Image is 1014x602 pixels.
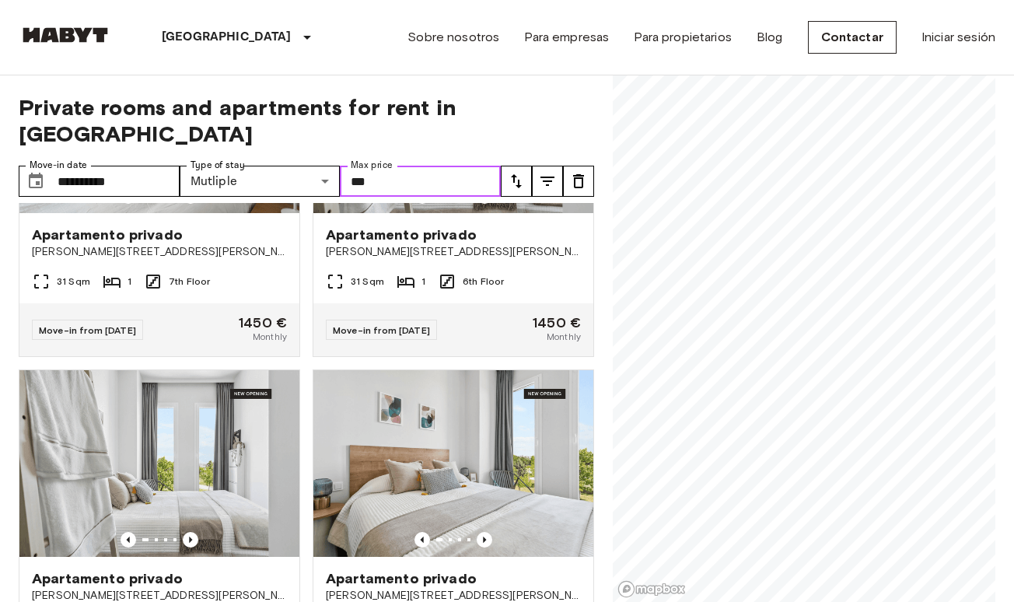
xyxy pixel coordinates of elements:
[253,330,287,344] span: Monthly
[634,28,732,47] a: Para propietarios
[617,580,686,598] a: Mapbox logo
[351,275,384,289] span: 31 Sqm
[162,28,292,47] p: [GEOGRAPHIC_DATA]
[20,166,51,197] button: Choose date, selected date is 13 Oct 2025
[32,244,287,260] span: [PERSON_NAME][STREET_ADDRESS][PERSON_NAME][PERSON_NAME]
[169,275,210,289] span: 7th Floor
[191,159,245,172] label: Type of stay
[39,324,136,336] span: Move-in from [DATE]
[19,27,112,43] img: Habyt
[501,166,532,197] button: tune
[30,159,87,172] label: Move-in date
[757,28,783,47] a: Blog
[313,370,593,557] img: Marketing picture of unit ES-15-102-133-001
[421,275,425,289] span: 1
[808,21,897,54] a: Contactar
[414,532,430,548] button: Previous image
[326,569,477,588] span: Apartamento privado
[463,275,504,289] span: 6th Floor
[547,330,581,344] span: Monthly
[921,28,995,47] a: Iniciar sesión
[351,159,393,172] label: Max price
[121,532,136,548] button: Previous image
[326,226,477,244] span: Apartamento privado
[477,532,492,548] button: Previous image
[180,166,341,197] div: Mutliple
[183,532,198,548] button: Previous image
[524,28,609,47] a: Para empresas
[326,244,581,260] span: [PERSON_NAME][STREET_ADDRESS][PERSON_NAME][PERSON_NAME]
[563,166,594,197] button: tune
[19,370,299,557] img: Marketing picture of unit ES-15-102-615-001
[407,28,499,47] a: Sobre nosotros
[32,226,183,244] span: Apartamento privado
[19,94,594,147] span: Private rooms and apartments for rent in [GEOGRAPHIC_DATA]
[532,166,563,197] button: tune
[239,316,287,330] span: 1450 €
[533,316,581,330] span: 1450 €
[128,275,131,289] span: 1
[333,324,430,336] span: Move-in from [DATE]
[32,569,183,588] span: Apartamento privado
[57,275,90,289] span: 31 Sqm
